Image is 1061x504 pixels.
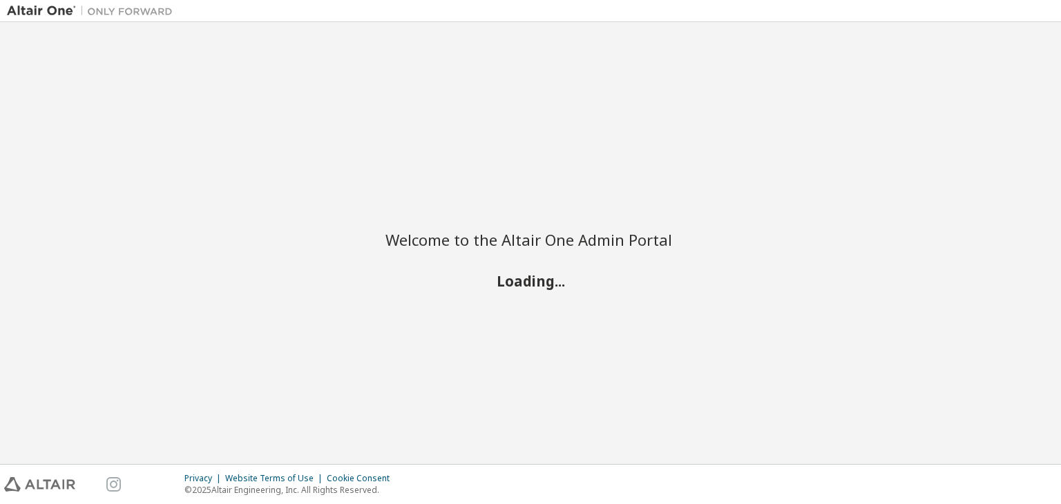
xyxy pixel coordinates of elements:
div: Website Terms of Use [225,473,327,484]
div: Privacy [184,473,225,484]
img: Altair One [7,4,180,18]
div: Cookie Consent [327,473,398,484]
h2: Welcome to the Altair One Admin Portal [385,230,676,249]
img: altair_logo.svg [4,477,75,492]
p: © 2025 Altair Engineering, Inc. All Rights Reserved. [184,484,398,496]
img: instagram.svg [106,477,121,492]
h2: Loading... [385,272,676,290]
